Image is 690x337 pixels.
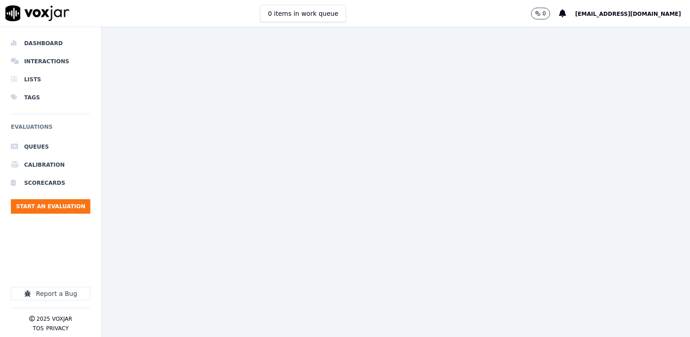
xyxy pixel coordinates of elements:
p: 2025 Voxjar [37,315,72,323]
h6: Evaluations [11,122,90,138]
p: 0 [542,10,546,17]
img: voxjar logo [5,5,70,21]
button: 0 items in work queue [260,5,346,22]
a: Scorecards [11,174,90,192]
button: TOS [33,325,43,332]
button: Report a Bug [11,287,90,300]
a: Interactions [11,52,90,70]
button: Privacy [46,325,69,332]
button: Start an Evaluation [11,199,90,214]
button: [EMAIL_ADDRESS][DOMAIN_NAME] [575,8,690,19]
span: [EMAIL_ADDRESS][DOMAIN_NAME] [575,11,681,17]
a: Queues [11,138,90,156]
a: Dashboard [11,34,90,52]
a: Calibration [11,156,90,174]
a: Tags [11,89,90,107]
a: Lists [11,70,90,89]
button: 0 [531,8,550,19]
